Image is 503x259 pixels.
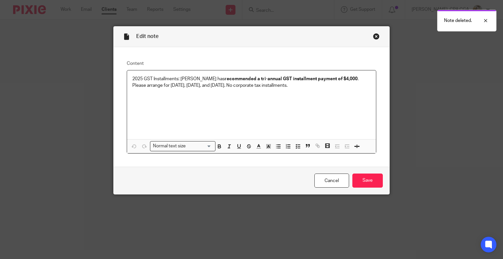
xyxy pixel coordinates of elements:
[132,76,371,89] p: 2025 GST Installments: [PERSON_NAME] has . Please arrange for [DATE], [DATE], and [DATE]. No corp...
[444,17,472,24] p: Note deleted.
[225,77,358,81] strong: recommended a tri-annual GST installment payment of $4,000
[188,143,212,150] input: Search for option
[152,143,187,150] span: Normal text size
[373,33,380,40] div: Close this dialog window
[127,60,377,67] label: Content
[136,34,158,39] span: Edit note
[352,174,383,188] input: Save
[150,141,215,151] div: Search for option
[314,174,349,188] a: Cancel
